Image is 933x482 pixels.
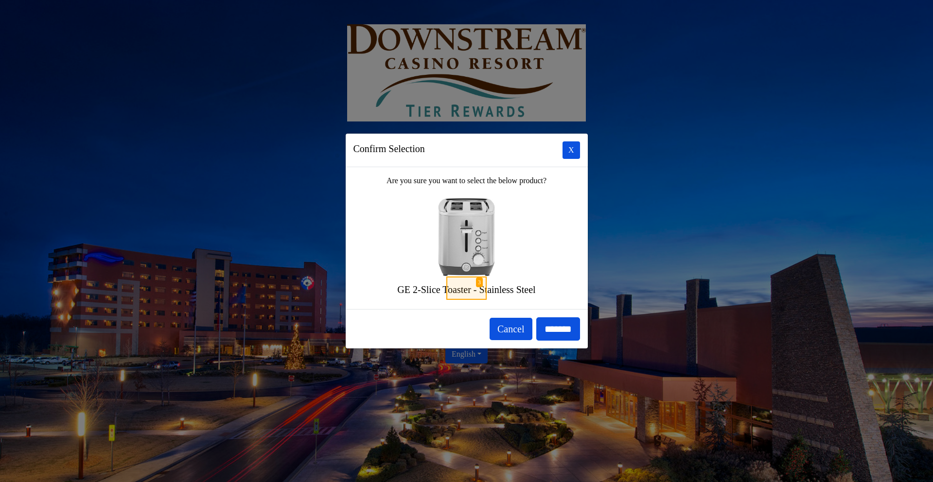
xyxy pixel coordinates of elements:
[353,284,580,295] h5: GE 2-Slice Toaster - Stainless Steel
[490,318,532,340] button: Cancel
[353,141,425,156] h5: Confirm Selection
[346,167,588,309] div: Are you sure you want to select the below product?
[563,141,580,159] button: Close
[428,198,506,276] img: GE 2-Slice Toaster - Stainless Steel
